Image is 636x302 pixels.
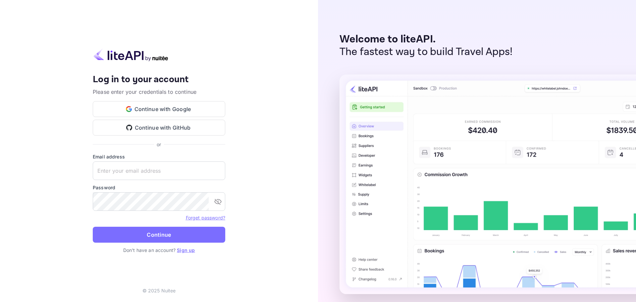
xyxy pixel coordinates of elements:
img: liteapi [93,48,169,61]
label: Email address [93,153,225,160]
a: Forget password? [186,215,225,220]
a: Sign up [177,247,195,253]
button: Continue [93,227,225,243]
p: Please enter your credentials to continue [93,88,225,96]
p: The fastest way to build Travel Apps! [340,46,513,58]
p: © 2025 Nuitee [142,287,176,294]
h4: Log in to your account [93,74,225,86]
p: Welcome to liteAPI. [340,33,513,46]
button: toggle password visibility [211,195,225,208]
button: Continue with GitHub [93,120,225,136]
input: Enter your email address [93,161,225,180]
label: Password [93,184,225,191]
button: Continue with Google [93,101,225,117]
p: or [157,141,161,148]
a: Forget password? [186,214,225,221]
p: Don't have an account? [93,247,225,254]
